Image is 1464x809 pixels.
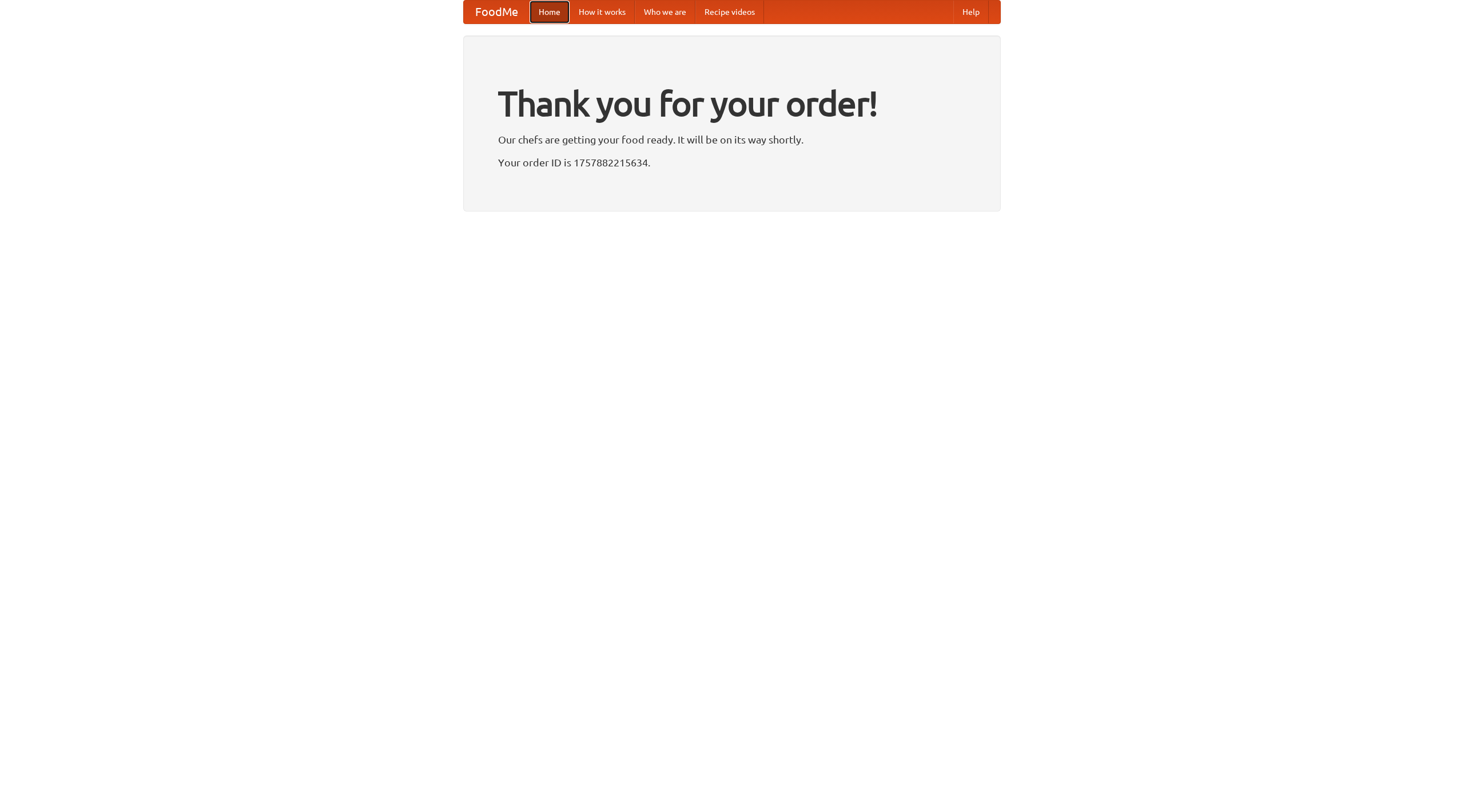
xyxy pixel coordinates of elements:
[570,1,635,23] a: How it works
[498,154,966,171] p: Your order ID is 1757882215634.
[464,1,530,23] a: FoodMe
[953,1,989,23] a: Help
[695,1,764,23] a: Recipe videos
[530,1,570,23] a: Home
[635,1,695,23] a: Who we are
[498,76,966,131] h1: Thank you for your order!
[498,131,966,148] p: Our chefs are getting your food ready. It will be on its way shortly.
